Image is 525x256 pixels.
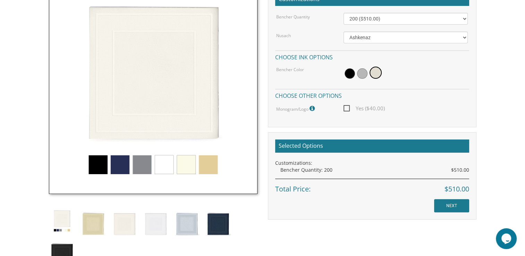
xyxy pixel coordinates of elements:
[444,184,469,194] span: $510.00
[344,104,385,113] span: Yes ($40.00)
[276,67,304,72] label: Bencher Color
[49,208,75,234] img: simchonim_square_emboss.jpg
[280,167,469,173] div: Bencher Quantity: 200
[275,160,469,167] div: Customizations:
[276,33,291,39] label: Nusach
[451,167,469,173] span: $510.00
[275,89,469,101] h4: Choose other options
[174,208,200,238] img: almog-afor.jpg
[275,179,469,194] div: Total Price:
[434,199,469,212] input: NEXT
[276,104,316,113] label: Monogram/Logo
[80,208,106,238] img: almog-zahav.jpg
[143,208,169,238] img: almog-lavan.jpg
[496,228,518,249] iframe: chat widget
[275,139,469,153] h2: Selected Options
[276,14,310,20] label: Bencher Quantity
[111,208,137,238] img: almog-offwhite.jpg
[275,50,469,62] h4: Choose ink options
[205,208,231,238] img: almog-blue.jpg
